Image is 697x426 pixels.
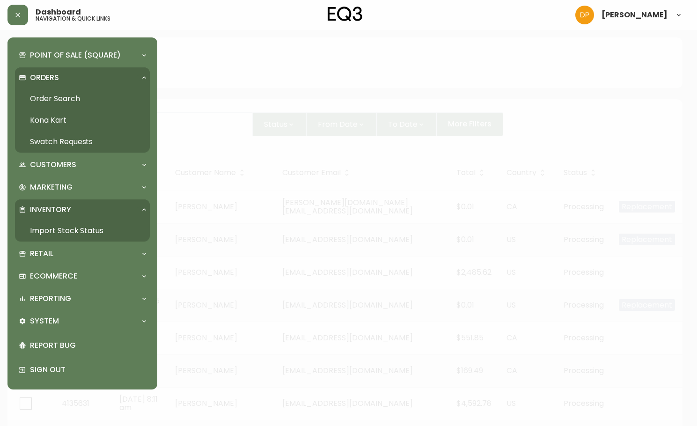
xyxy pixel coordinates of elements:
p: Reporting [30,294,71,304]
span: [PERSON_NAME] [602,11,668,19]
div: Marketing [15,177,150,198]
div: System [15,311,150,331]
a: Kona Kart [15,110,150,131]
div: Reporting [15,288,150,309]
p: Retail [30,249,53,259]
p: Orders [30,73,59,83]
div: Inventory [15,199,150,220]
div: Orders [15,67,150,88]
div: Point of Sale (Square) [15,45,150,66]
div: Customers [15,154,150,175]
span: Dashboard [36,8,81,16]
div: Retail [15,243,150,264]
a: Order Search [15,88,150,110]
div: Report Bug [15,333,150,358]
div: Sign Out [15,358,150,382]
p: Inventory [30,205,71,215]
p: Ecommerce [30,271,77,281]
p: Report Bug [30,340,146,351]
a: Swatch Requests [15,131,150,153]
p: Sign Out [30,365,146,375]
p: Point of Sale (Square) [30,50,121,60]
img: logo [328,7,362,22]
div: Ecommerce [15,266,150,286]
p: System [30,316,59,326]
img: b0154ba12ae69382d64d2f3159806b19 [575,6,594,24]
a: Import Stock Status [15,220,150,242]
p: Marketing [30,182,73,192]
p: Customers [30,160,76,170]
h5: navigation & quick links [36,16,110,22]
